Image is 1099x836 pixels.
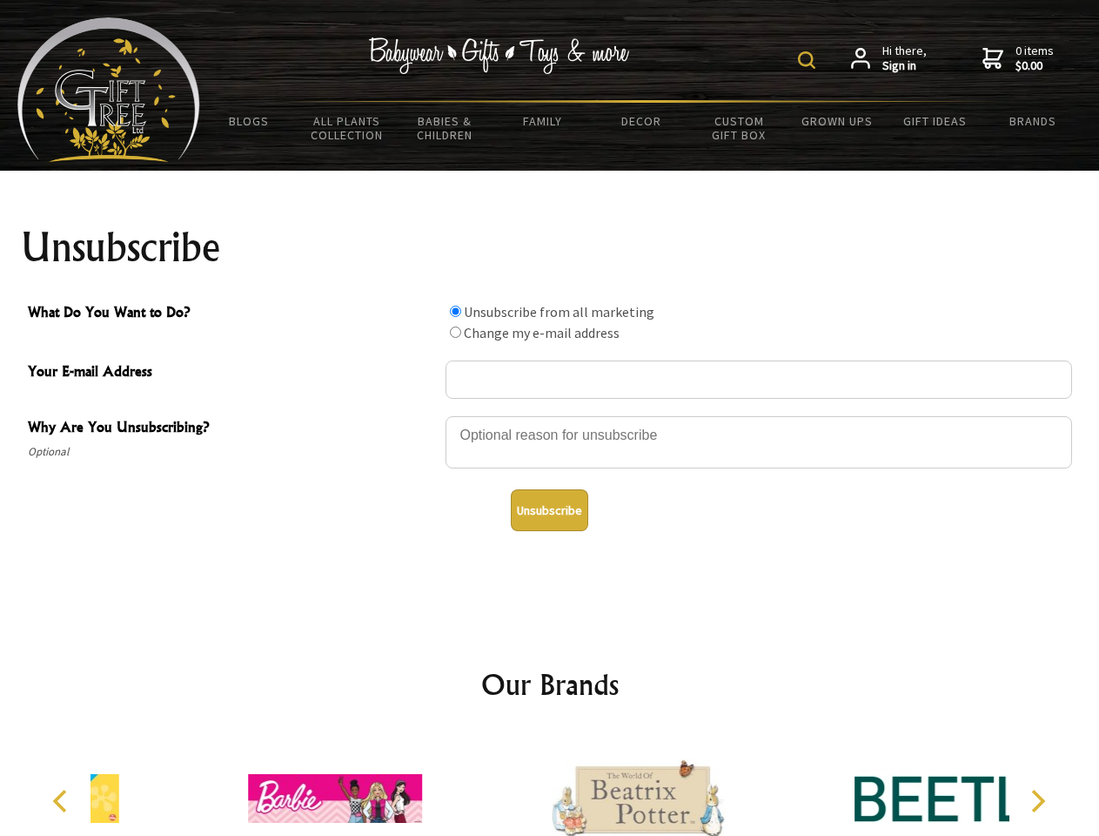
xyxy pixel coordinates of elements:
[886,103,984,139] a: Gift Ideas
[787,103,886,139] a: Grown Ups
[28,442,437,462] span: Optional
[690,103,788,153] a: Custom Gift Box
[369,37,630,74] img: Babywear - Gifts - Toys & more
[17,17,200,162] img: Babyware - Gifts - Toys and more...
[494,103,593,139] a: Family
[1015,58,1054,74] strong: $0.00
[464,324,620,341] label: Change my e-mail address
[298,103,397,153] a: All Plants Collection
[511,489,588,531] button: Unsubscribe
[44,782,82,820] button: Previous
[446,361,1072,399] input: Your E-mail Address
[882,58,927,74] strong: Sign in
[798,51,815,69] img: product search
[851,44,927,74] a: Hi there,Sign in
[882,44,927,74] span: Hi there,
[21,226,1079,268] h1: Unsubscribe
[464,303,654,320] label: Unsubscribe from all marketing
[28,301,437,327] span: What Do You Want to Do?
[984,103,1082,139] a: Brands
[396,103,494,153] a: Babies & Children
[982,44,1054,74] a: 0 items$0.00
[28,416,437,442] span: Why Are You Unsubscribing?
[450,306,461,317] input: What Do You Want to Do?
[28,361,437,386] span: Your E-mail Address
[592,103,690,139] a: Decor
[446,416,1072,469] textarea: Why Are You Unsubscribing?
[35,664,1065,705] h2: Our Brands
[1018,782,1056,820] button: Next
[450,327,461,338] input: What Do You Want to Do?
[200,103,298,139] a: BLOGS
[1015,43,1054,74] span: 0 items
